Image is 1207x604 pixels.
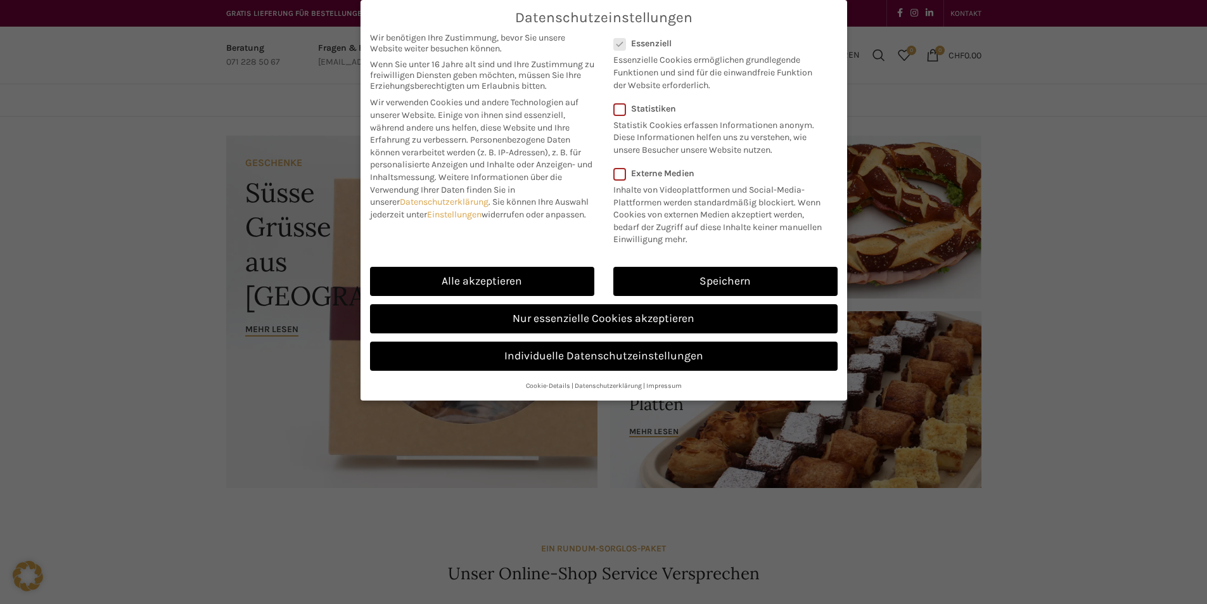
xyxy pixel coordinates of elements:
[427,209,482,220] a: Einstellungen
[370,32,594,54] span: Wir benötigen Ihre Zustimmung, bevor Sie unsere Website weiter besuchen können.
[370,59,594,91] span: Wenn Sie unter 16 Jahre alt sind und Ihre Zustimmung zu freiwilligen Diensten geben möchten, müss...
[370,134,592,183] span: Personenbezogene Daten können verarbeitet werden (z. B. IP-Adressen), z. B. für personalisierte A...
[613,38,821,49] label: Essenziell
[515,10,693,26] span: Datenschutzeinstellungen
[370,97,578,145] span: Wir verwenden Cookies und andere Technologien auf unserer Website. Einige von ihnen sind essenzie...
[370,304,838,333] a: Nur essenzielle Cookies akzeptieren
[613,114,821,157] p: Statistik Cookies erfassen Informationen anonym. Diese Informationen helfen uns zu verstehen, wie...
[400,196,489,207] a: Datenschutzerklärung
[575,382,642,390] a: Datenschutzerklärung
[646,382,682,390] a: Impressum
[370,267,594,296] a: Alle akzeptieren
[370,172,562,207] span: Weitere Informationen über die Verwendung Ihrer Daten finden Sie in unserer .
[613,168,829,179] label: Externe Medien
[370,196,589,220] span: Sie können Ihre Auswahl jederzeit unter widerrufen oder anpassen.
[613,267,838,296] a: Speichern
[613,179,829,246] p: Inhalte von Videoplattformen und Social-Media-Plattformen werden standardmäßig blockiert. Wenn Co...
[526,382,570,390] a: Cookie-Details
[613,49,821,91] p: Essenzielle Cookies ermöglichen grundlegende Funktionen und sind für die einwandfreie Funktion de...
[613,103,821,114] label: Statistiken
[370,342,838,371] a: Individuelle Datenschutzeinstellungen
